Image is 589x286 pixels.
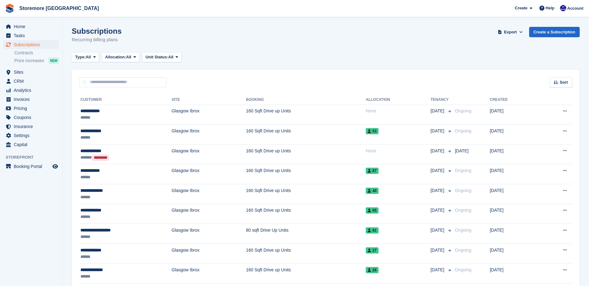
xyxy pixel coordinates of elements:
[3,122,59,131] a: menu
[366,148,431,154] div: None
[431,108,446,114] span: [DATE]
[246,95,366,105] th: Booking
[431,207,446,214] span: [DATE]
[3,86,59,95] a: menu
[171,204,246,224] td: Glasgow Ibrox
[86,54,91,60] span: All
[490,264,537,284] td: [DATE]
[171,244,246,264] td: Glasgow Ibrox
[515,5,527,11] span: Create
[3,40,59,49] a: menu
[3,104,59,113] a: menu
[366,267,378,273] span: 28
[455,267,471,272] span: Ongoing
[490,144,537,164] td: [DATE]
[14,95,51,104] span: Invoices
[246,264,366,284] td: 160 Sqft Drive up Units
[14,131,51,140] span: Settings
[246,204,366,224] td: 160 Sqft Drive up Units
[455,148,469,153] span: [DATE]
[14,77,51,86] span: CRM
[146,54,168,60] span: Unit Status:
[14,57,59,64] a: Price increases NEW
[14,113,51,122] span: Coupons
[72,36,122,43] p: Recurring billing plans
[366,95,431,105] th: Allocation
[497,27,524,37] button: Export
[6,154,62,160] span: Storefront
[14,162,51,171] span: Booking Portal
[3,22,59,31] a: menu
[171,95,246,105] th: Site
[171,105,246,125] td: Glasgow Ibrox
[72,27,122,35] h1: Subscriptions
[567,5,583,12] span: Account
[366,247,378,254] span: 27
[490,164,537,184] td: [DATE]
[366,108,431,114] div: None
[490,95,537,105] th: Created
[14,50,59,56] a: Contracts
[455,208,471,213] span: Ongoing
[17,3,101,13] a: Storemore [GEOGRAPHIC_DATA]
[455,108,471,113] span: Ongoing
[246,244,366,264] td: 160 Sqft Drive up Units
[171,184,246,204] td: Glasgow Ibrox
[126,54,131,60] span: All
[246,224,366,244] td: 80 sqft Drive Up Units
[246,164,366,184] td: 160 Sqft Drive up Units
[105,54,126,60] span: Allocation:
[455,168,471,173] span: Ongoing
[171,264,246,284] td: Glasgow Ibrox
[171,125,246,145] td: Glasgow Ibrox
[102,52,140,62] button: Allocation: All
[3,31,59,40] a: menu
[3,95,59,104] a: menu
[431,227,446,234] span: [DATE]
[560,79,568,86] span: Sort
[14,31,51,40] span: Tasks
[72,52,99,62] button: Type: All
[79,95,171,105] th: Customer
[455,228,471,233] span: Ongoing
[431,167,446,174] span: [DATE]
[14,40,51,49] span: Subscriptions
[14,104,51,113] span: Pricing
[560,5,566,11] img: Angela
[504,29,517,35] span: Export
[49,57,59,64] div: NEW
[431,95,452,105] th: Tenancy
[431,267,446,273] span: [DATE]
[14,86,51,95] span: Analytics
[529,27,580,37] a: Create a Subscription
[171,144,246,164] td: Glasgow Ibrox
[168,54,174,60] span: All
[546,5,554,11] span: Help
[75,54,86,60] span: Type:
[366,188,378,194] span: 40
[3,131,59,140] a: menu
[431,187,446,194] span: [DATE]
[14,58,44,64] span: Price increases
[246,125,366,145] td: 160 Sqft Drive up Units
[3,140,59,149] a: menu
[246,144,366,164] td: 160 Sqft Drive up Units
[246,184,366,204] td: 160 Sqft Drive up Units
[366,207,378,214] span: 05
[490,105,537,125] td: [DATE]
[3,162,59,171] a: menu
[455,248,471,253] span: Ongoing
[366,168,378,174] span: 87
[431,128,446,134] span: [DATE]
[171,164,246,184] td: Glasgow Ibrox
[490,204,537,224] td: [DATE]
[14,22,51,31] span: Home
[14,122,51,131] span: Insurance
[366,128,378,134] span: 53
[171,224,246,244] td: Glasgow Ibrox
[431,148,446,154] span: [DATE]
[490,125,537,145] td: [DATE]
[455,128,471,133] span: Ongoing
[3,77,59,86] a: menu
[431,247,446,254] span: [DATE]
